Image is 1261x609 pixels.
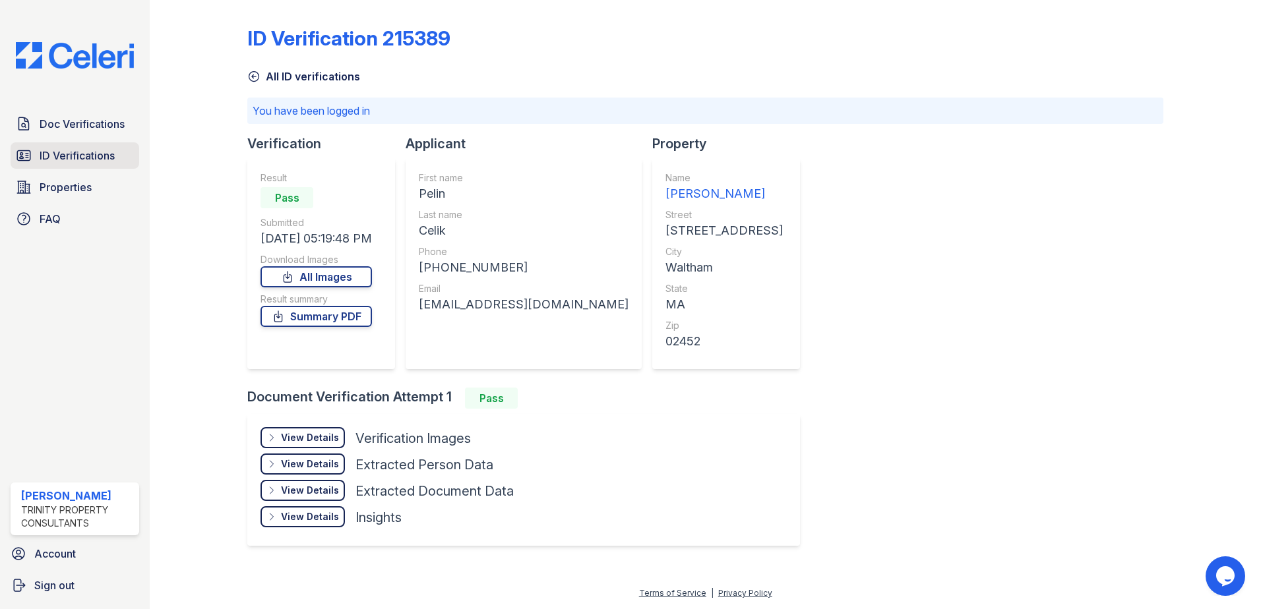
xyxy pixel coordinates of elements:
[40,179,92,195] span: Properties
[247,388,811,409] div: Document Verification Attempt 1
[665,295,783,314] div: MA
[419,208,629,221] div: Last name
[419,221,629,240] div: Celik
[11,174,139,200] a: Properties
[261,216,372,229] div: Submitted
[261,229,372,248] div: [DATE] 05:19:48 PM
[406,134,652,153] div: Applicant
[11,111,139,137] a: Doc Verifications
[355,455,493,474] div: Extracted Person Data
[261,306,372,327] a: Summary PDF
[1206,556,1248,596] iframe: chat widget
[5,42,144,69] img: CE_Logo_Blue-a8612792a0a2168367f1c8372b55b34899dd931a85d93a1a3d3e32e68fde9ad4.png
[355,429,471,448] div: Verification Images
[665,332,783,351] div: 02452
[261,293,372,306] div: Result summary
[34,577,75,593] span: Sign out
[419,171,629,185] div: First name
[419,258,629,277] div: [PHONE_NUMBER]
[665,282,783,295] div: State
[21,488,134,504] div: [PERSON_NAME]
[261,253,372,266] div: Download Images
[665,208,783,221] div: Street
[261,187,313,208] div: Pass
[711,588,714,598] div: |
[652,134,811,153] div: Property
[40,148,115,163] span: ID Verifications
[419,295,629,314] div: [EMAIL_ADDRESS][DOMAIN_NAME]
[281,457,339,471] div: View Details
[281,431,339,444] div: View Details
[253,103,1158,119] p: You have been logged in
[5,572,144,598] a: Sign out
[665,258,783,277] div: Waltham
[665,245,783,258] div: City
[11,142,139,169] a: ID Verifications
[665,319,783,332] div: Zip
[21,504,134,530] div: Trinity Property Consultants
[718,588,772,598] a: Privacy Policy
[247,69,360,84] a: All ID verifications
[665,185,783,203] div: [PERSON_NAME]
[355,482,514,500] div: Extracted Document Data
[355,508,402,527] div: Insights
[261,171,372,185] div: Result
[261,266,372,287] a: All Images
[419,282,629,295] div: Email
[665,221,783,240] div: [STREET_ADDRESS]
[419,185,629,203] div: Pelin
[247,134,406,153] div: Verification
[465,388,518,409] div: Pass
[281,510,339,523] div: View Details
[639,588,706,598] a: Terms of Service
[247,26,450,50] div: ID Verification 215389
[11,206,139,232] a: FAQ
[281,484,339,497] div: View Details
[419,245,629,258] div: Phone
[34,546,76,562] span: Account
[40,116,125,132] span: Doc Verifications
[665,171,783,185] div: Name
[40,211,61,227] span: FAQ
[665,171,783,203] a: Name [PERSON_NAME]
[5,540,144,567] a: Account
